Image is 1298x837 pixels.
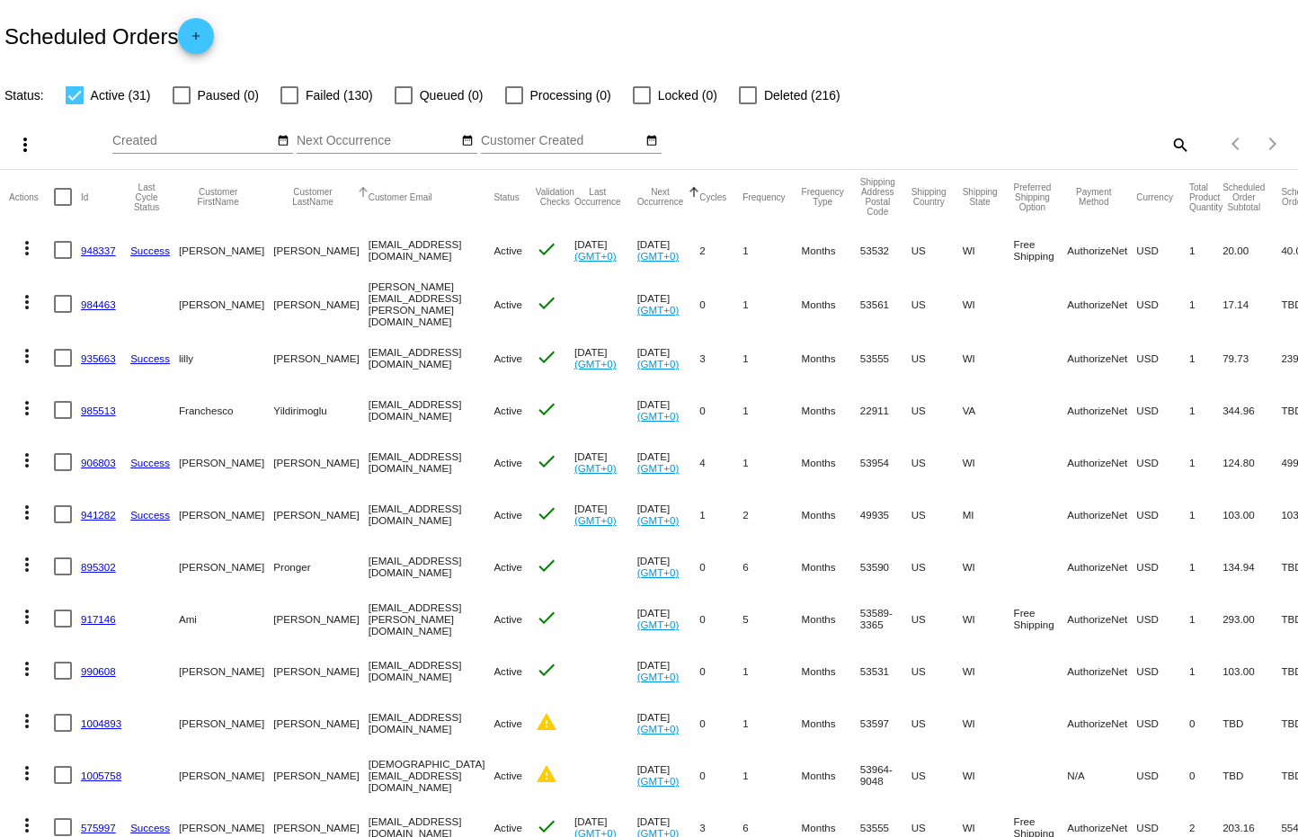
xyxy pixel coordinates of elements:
[742,697,801,749] mat-cell: 1
[802,592,860,645] mat-cell: Months
[1136,488,1189,540] mat-cell: USD
[536,292,557,314] mat-icon: check
[16,762,38,784] mat-icon: more_vert
[1189,697,1222,749] mat-cell: 0
[637,187,684,207] button: Change sorting for NextOccurrenceUtc
[179,540,273,592] mat-cell: [PERSON_NAME]
[742,488,801,540] mat-cell: 2
[637,645,700,697] mat-cell: [DATE]
[493,298,522,310] span: Active
[179,488,273,540] mat-cell: [PERSON_NAME]
[273,749,368,801] mat-cell: [PERSON_NAME]
[963,645,1014,697] mat-cell: WI
[574,462,617,474] a: (GMT+0)
[1136,436,1189,488] mat-cell: USD
[911,187,947,207] button: Change sorting for ShippingCountry
[637,514,680,526] a: (GMT+0)
[699,540,742,592] mat-cell: 0
[1219,126,1255,162] button: Previous page
[369,645,494,697] mat-cell: [EMAIL_ADDRESS][DOMAIN_NAME]
[1067,697,1136,749] mat-cell: AuthorizeNet
[16,397,38,419] mat-icon: more_vert
[802,436,860,488] mat-cell: Months
[574,224,637,276] mat-cell: [DATE]
[179,187,257,207] button: Change sorting for CustomerFirstName
[179,697,273,749] mat-cell: [PERSON_NAME]
[493,822,522,833] span: Active
[369,488,494,540] mat-cell: [EMAIL_ADDRESS][DOMAIN_NAME]
[699,749,742,801] mat-cell: 0
[574,332,637,384] mat-cell: [DATE]
[1067,187,1120,207] button: Change sorting for PaymentMethod.Type
[802,697,860,749] mat-cell: Months
[81,352,116,364] a: 935663
[273,436,368,488] mat-cell: [PERSON_NAME]
[911,436,963,488] mat-cell: US
[1222,384,1281,436] mat-cell: 344.96
[179,436,273,488] mat-cell: [PERSON_NAME]
[179,749,273,801] mat-cell: [PERSON_NAME]
[637,224,700,276] mat-cell: [DATE]
[911,488,963,540] mat-cell: US
[860,749,911,801] mat-cell: 53964-9048
[81,613,116,625] a: 917146
[493,191,519,202] button: Change sorting for Status
[637,358,680,370] a: (GMT+0)
[860,645,911,697] mat-cell: 53531
[1189,332,1222,384] mat-cell: 1
[911,384,963,436] mat-cell: US
[536,607,557,628] mat-icon: check
[1189,224,1222,276] mat-cell: 1
[91,85,151,106] span: Active (31)
[130,457,170,468] a: Success
[637,749,700,801] mat-cell: [DATE]
[179,224,273,276] mat-cell: [PERSON_NAME]
[1067,276,1136,332] mat-cell: AuthorizeNet
[81,822,116,833] a: 575997
[297,134,458,148] input: Next Occurrence
[273,488,368,540] mat-cell: [PERSON_NAME]
[369,276,494,332] mat-cell: [PERSON_NAME][EMAIL_ADDRESS][PERSON_NAME][DOMAIN_NAME]
[130,245,170,256] a: Success
[802,645,860,697] mat-cell: Months
[4,18,214,54] h2: Scheduled Orders
[179,332,273,384] mat-cell: lilly
[802,749,860,801] mat-cell: Months
[81,191,88,202] button: Change sorting for Id
[574,358,617,370] a: (GMT+0)
[1189,384,1222,436] mat-cell: 1
[742,384,801,436] mat-cell: 1
[860,224,911,276] mat-cell: 53532
[493,352,522,364] span: Active
[802,488,860,540] mat-cell: Months
[963,592,1014,645] mat-cell: WI
[420,85,484,106] span: Queued (0)
[637,304,680,316] a: (GMT+0)
[536,555,557,576] mat-icon: check
[306,85,373,106] span: Failed (130)
[81,770,121,781] a: 1005758
[273,540,368,592] mat-cell: Pronger
[536,238,557,260] mat-icon: check
[802,187,844,207] button: Change sorting for FrequencyType
[130,509,170,521] a: Success
[273,276,368,332] mat-cell: [PERSON_NAME]
[81,509,116,521] a: 941282
[637,619,680,630] a: (GMT+0)
[277,134,289,148] mat-icon: date_range
[369,332,494,384] mat-cell: [EMAIL_ADDRESS][DOMAIN_NAME]
[742,224,801,276] mat-cell: 1
[493,717,522,729] span: Active
[963,488,1014,540] mat-cell: MI
[273,645,368,697] mat-cell: [PERSON_NAME]
[273,384,368,436] mat-cell: Yildirimoglu
[574,488,637,540] mat-cell: [DATE]
[637,723,680,735] a: (GMT+0)
[637,671,680,682] a: (GMT+0)
[1222,749,1281,801] mat-cell: TBD
[81,561,116,573] a: 895302
[637,410,680,422] a: (GMT+0)
[16,710,38,732] mat-icon: more_vert
[81,405,116,416] a: 985513
[1222,592,1281,645] mat-cell: 293.00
